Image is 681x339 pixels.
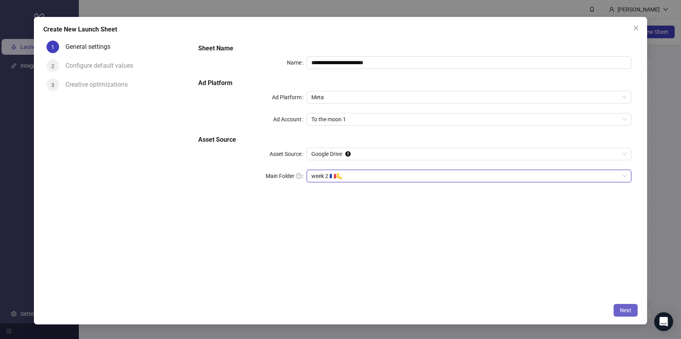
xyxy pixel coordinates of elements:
[266,170,307,182] label: Main Folder
[65,78,134,91] div: Creative optimizations
[287,56,307,69] label: Name
[344,150,352,157] div: Tooltip anchor
[654,312,673,331] div: Open Intercom Messenger
[620,307,631,313] span: Next
[198,135,631,144] h5: Asset Source
[633,25,639,31] span: close
[311,91,627,103] span: Meta
[614,304,638,317] button: Next
[65,59,140,72] div: Configure default values
[198,78,631,88] h5: Ad Platform
[311,170,627,182] span: week 2 🇫🇷🦶
[43,25,637,34] div: Create New Launch Sheet
[51,44,54,50] span: 1
[296,173,301,179] span: question-circle
[198,44,631,53] h5: Sheet Name
[307,56,631,69] input: Name
[51,63,54,69] span: 2
[311,148,627,160] span: Google Drive
[65,41,117,53] div: General settings
[272,91,307,104] label: Ad Platform
[273,113,307,126] label: Ad Account
[630,22,642,34] button: Close
[311,113,627,125] span: To the moon 1
[270,148,307,160] label: Asset Source
[51,82,54,88] span: 3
